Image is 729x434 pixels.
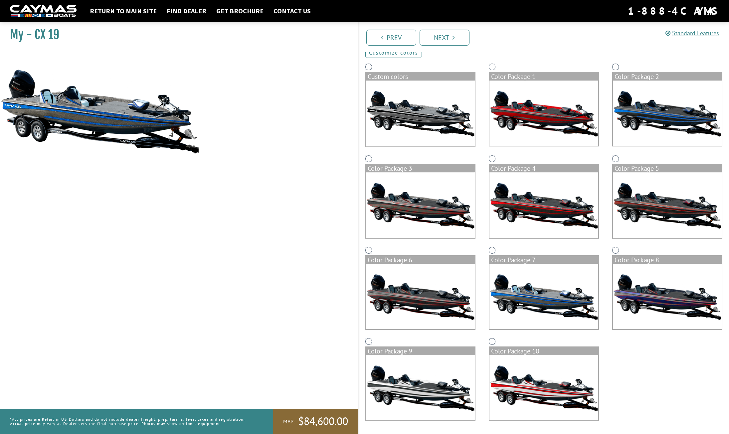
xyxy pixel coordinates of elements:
[366,172,475,238] img: color_package_304.png
[613,264,722,329] img: color_package_309.png
[613,73,722,81] div: Color Package 2
[298,414,348,428] span: $84,600.00
[489,264,598,329] img: color_package_308.png
[489,256,598,264] div: Color Package 7
[273,409,358,434] a: MAP:$84,600.00
[489,73,598,81] div: Color Package 1
[613,164,722,172] div: Color Package 5
[628,4,719,18] div: 1-888-4CAYMAS
[10,414,258,429] p: *All prices are Retail in US Dollars and do not include dealer freight, prep, tariffs, fees, taxe...
[10,27,341,42] h1: My - CX 19
[365,47,422,58] a: Customize colors
[366,30,416,46] a: Prev
[420,30,469,46] a: Next
[366,81,475,146] img: cx-Base-Layer.png
[489,347,598,355] div: Color Package 10
[613,81,722,146] img: color_package_303.png
[366,355,475,420] img: color_package_310.png
[283,418,295,425] span: MAP:
[270,7,314,15] a: Contact Us
[366,264,475,329] img: color_package_307.png
[163,7,210,15] a: Find Dealer
[213,7,267,15] a: Get Brochure
[489,355,598,420] img: color_package_311.png
[366,347,475,355] div: Color Package 9
[665,29,719,37] a: Standard Features
[489,81,598,146] img: color_package_302.png
[366,164,475,172] div: Color Package 3
[489,172,598,238] img: color_package_305.png
[613,172,722,238] img: color_package_306.png
[613,256,722,264] div: Color Package 8
[489,164,598,172] div: Color Package 4
[87,7,160,15] a: Return to main site
[366,73,475,81] div: Custom colors
[366,256,475,264] div: Color Package 6
[10,5,77,17] img: white-logo-c9c8dbefe5ff5ceceb0f0178aa75bf4bb51f6bca0971e226c86eb53dfe498488.png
